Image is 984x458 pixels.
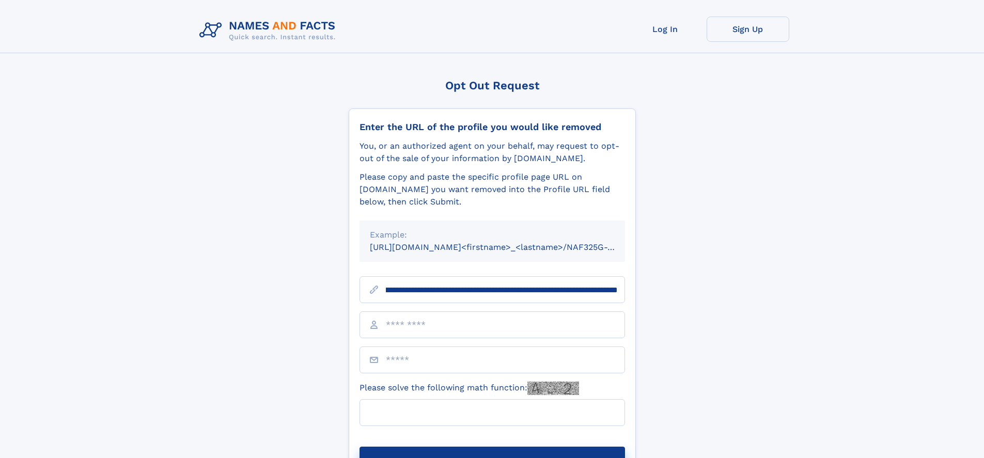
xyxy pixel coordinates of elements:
[360,140,625,165] div: You, or an authorized agent on your behalf, may request to opt-out of the sale of your informatio...
[360,121,625,133] div: Enter the URL of the profile you would like removed
[349,79,636,92] div: Opt Out Request
[707,17,789,42] a: Sign Up
[360,382,579,395] label: Please solve the following math function:
[370,242,645,252] small: [URL][DOMAIN_NAME]<firstname>_<lastname>/NAF325G-xxxxxxxx
[370,229,615,241] div: Example:
[360,171,625,208] div: Please copy and paste the specific profile page URL on [DOMAIN_NAME] you want removed into the Pr...
[195,17,344,44] img: Logo Names and Facts
[624,17,707,42] a: Log In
